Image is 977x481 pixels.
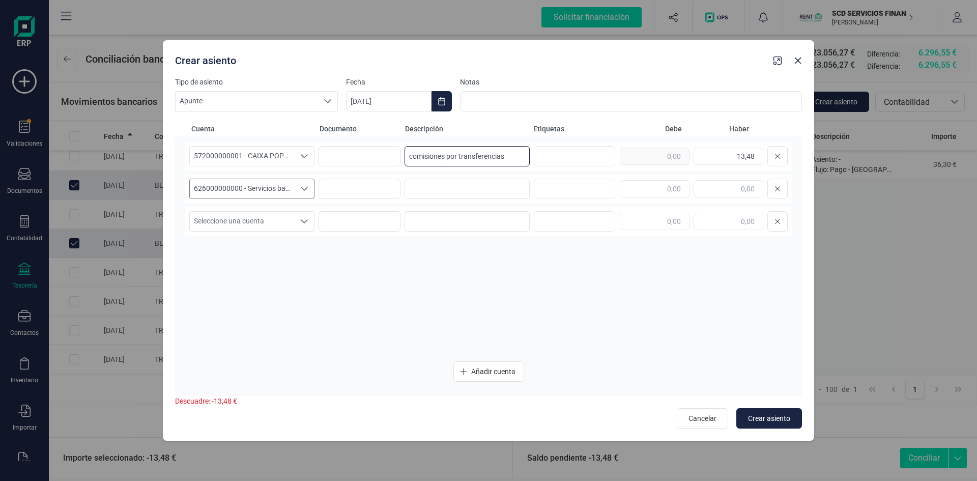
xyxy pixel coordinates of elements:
[346,77,452,87] label: Fecha
[694,213,763,230] input: 0,00
[471,366,515,377] span: Añadir cuenta
[619,124,682,134] span: Debe
[190,147,295,166] span: 572000000001 - CAIXA POPULAR-CAIXA RURAL, S.C.C.V.
[694,180,763,197] input: 0,00
[295,147,314,166] div: Seleccione una cuenta
[190,212,295,231] span: Seleccione una cuenta
[405,124,529,134] span: Descripción
[176,92,318,111] span: Apunte
[453,361,524,382] button: Añadir cuenta
[677,408,728,429] button: Cancelar
[190,179,295,199] span: 626000000000 - Servicios bancarios y similares
[191,124,315,134] span: Cuenta
[620,148,689,165] input: 0,00
[295,212,314,231] div: Seleccione una cuenta
[320,124,401,134] span: Documento
[175,397,237,405] span: Descuadre: -13,48 €
[620,180,689,197] input: 0,00
[295,179,314,199] div: Seleccione una cuenta
[175,77,338,87] label: Tipo de asiento
[171,49,769,68] div: Crear asiento
[533,124,615,134] span: Etiquetas
[736,408,802,429] button: Crear asiento
[686,124,749,134] span: Haber
[620,213,689,230] input: 0,00
[460,77,802,87] label: Notas
[688,413,716,423] span: Cancelar
[432,91,452,111] button: Choose Date
[694,148,763,165] input: 0,00
[748,413,790,423] span: Crear asiento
